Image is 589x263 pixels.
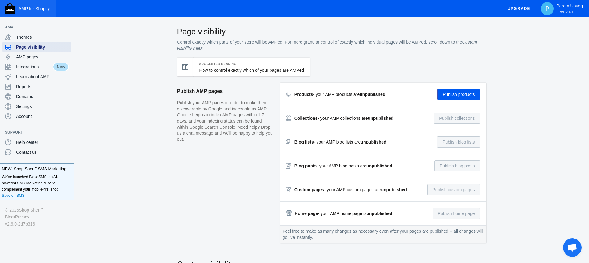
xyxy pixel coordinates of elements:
[295,211,318,216] strong: Home page
[2,32,71,42] a: Themes
[433,208,480,219] button: Publish home page
[2,92,71,101] a: Domains
[53,63,69,71] span: New
[177,100,274,142] p: Publish your AMP pages in order to make them discoverable by Google and indexable as AMP. Google ...
[19,6,50,11] span: AMP for Shopify
[5,24,63,30] span: AMP
[544,6,550,12] span: P
[5,213,69,220] div: •
[16,44,69,50] span: Page visibility
[2,147,71,157] a: Contact us
[294,92,313,97] strong: Products
[294,91,386,97] div: - your AMP products are
[502,3,535,15] button: Upgrade
[177,39,486,51] p: Control exactly which parts of your store will be AMPed. For more granular control of exactly whi...
[16,74,69,80] span: Learn about AMP
[2,72,71,82] a: Learn about AMP
[63,131,73,134] button: Add a sales channel
[177,26,486,37] h2: Page visibility
[16,54,69,60] span: AMP pages
[15,213,29,220] a: Privacy
[16,139,69,145] span: Help center
[361,140,386,144] strong: unpublished
[507,3,530,14] span: Upgrade
[2,111,71,121] a: Account
[16,103,69,110] span: Settings
[437,89,480,100] button: Publish products
[199,61,304,67] h5: Suggested Reading
[2,101,71,111] a: Settings
[368,116,394,121] strong: unpublished
[434,160,480,171] button: Publish blog posts
[16,149,69,155] span: Contact us
[366,163,392,168] strong: unpublished
[2,192,26,199] a: Save on SMS!
[5,129,63,136] span: Support
[434,113,480,124] button: Publish collections
[2,62,71,72] a: IntegrationsNew
[294,163,317,168] strong: Blog posts
[5,207,69,213] div: © 2025
[280,225,486,243] div: Feel free to make as many changes as necessary even after your pages are published -- all changes...
[2,52,71,62] a: AMP pages
[556,3,583,14] p: Param Upyog
[294,187,407,193] div: - your AMP custom pages are
[199,68,304,73] a: How to control exactly which of your pages are AMPed
[63,26,73,28] button: Add a sales channel
[556,9,573,14] span: Free plan
[294,163,392,169] div: - your AMP blog posts are
[2,82,71,92] a: Reports
[16,84,69,90] span: Reports
[16,64,53,70] span: Integrations
[294,140,314,144] strong: Blog lists
[563,238,582,257] div: Open chat
[177,40,477,51] i: Custom visibility rules
[295,210,392,217] div: - your AMP home page is
[294,187,324,192] strong: Custom pages
[294,115,394,121] div: - your AMP collections are
[2,42,71,52] a: Page visibility
[177,83,274,100] h2: Publish AMP pages
[381,187,407,192] strong: unpublished
[294,139,386,145] div: - your AMP blog lists are
[360,92,385,97] strong: unpublished
[366,211,392,216] strong: unpublished
[19,207,43,213] a: Shop Sheriff
[5,213,14,220] a: Blog
[16,93,69,100] span: Domains
[294,116,318,121] strong: Collections
[5,221,69,227] div: v2.6.0-2d7b316
[16,34,69,40] span: Themes
[437,136,480,148] button: Publish blog lists
[5,3,15,14] img: Shop Sheriff Logo
[16,113,69,119] span: Account
[427,184,480,195] button: Publish custom pages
